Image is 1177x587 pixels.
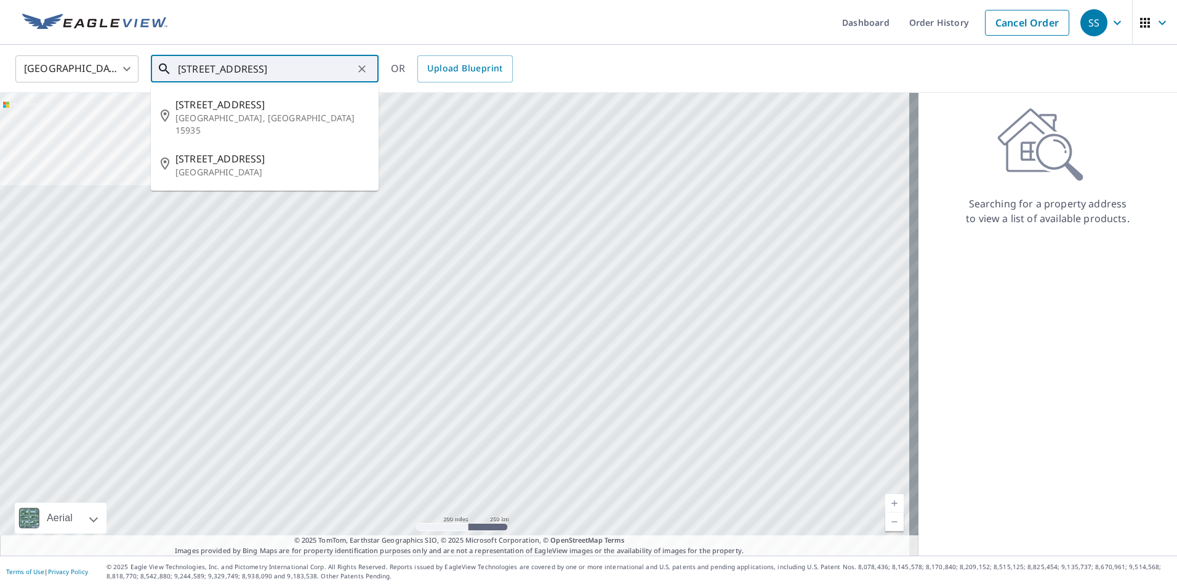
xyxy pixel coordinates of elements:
p: Searching for a property address to view a list of available products. [965,196,1130,226]
p: [GEOGRAPHIC_DATA], [GEOGRAPHIC_DATA] 15935 [175,112,369,137]
a: Current Level 5, Zoom In [885,494,904,513]
p: | [6,568,88,575]
div: [GEOGRAPHIC_DATA] [15,52,139,86]
p: © 2025 Eagle View Technologies, Inc. and Pictometry International Corp. All Rights Reserved. Repo... [106,562,1171,581]
span: [STREET_ADDRESS] [175,151,369,166]
div: Aerial [15,503,106,533]
a: Privacy Policy [48,567,88,576]
a: Cancel Order [985,10,1069,36]
input: Search by address or latitude-longitude [178,52,353,86]
span: Upload Blueprint [427,61,502,76]
div: SS [1080,9,1107,36]
a: OpenStreetMap [550,535,602,545]
img: EV Logo [22,14,167,32]
a: Current Level 5, Zoom Out [885,513,904,531]
button: Clear [353,60,371,78]
span: © 2025 TomTom, Earthstar Geographics SIO, © 2025 Microsoft Corporation, © [294,535,625,546]
div: OR [391,55,513,82]
div: Aerial [43,503,76,533]
a: Terms [605,535,625,545]
p: [GEOGRAPHIC_DATA] [175,166,369,178]
a: Terms of Use [6,567,44,576]
a: Upload Blueprint [417,55,512,82]
span: [STREET_ADDRESS] [175,97,369,112]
